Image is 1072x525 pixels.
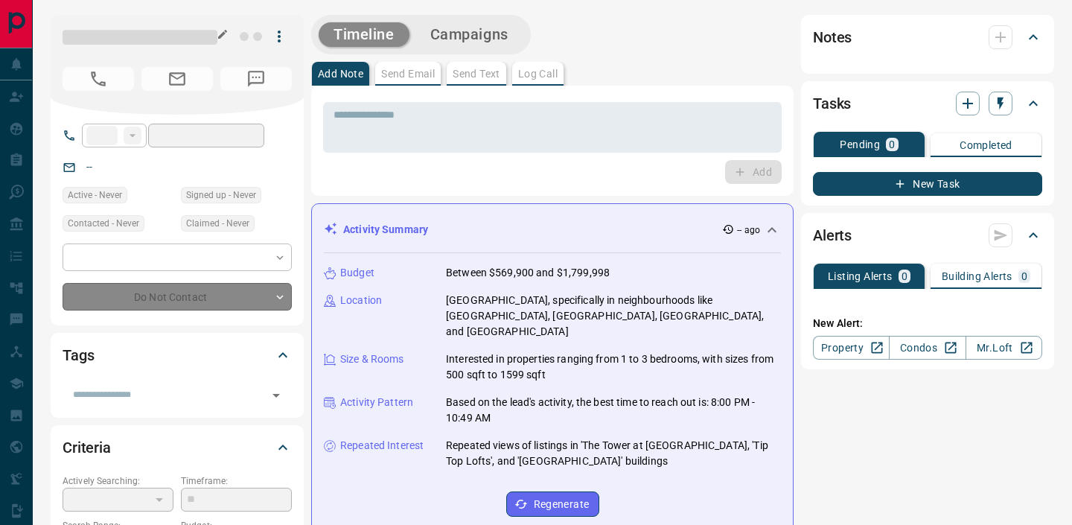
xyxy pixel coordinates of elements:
[813,223,852,247] h2: Alerts
[446,265,610,281] p: Between $569,900 and $1,799,998
[415,22,523,47] button: Campaigns
[840,139,880,150] p: Pending
[63,474,173,488] p: Actively Searching:
[942,271,1012,281] p: Building Alerts
[340,438,424,454] p: Repeated Interest
[340,265,374,281] p: Budget
[63,337,292,373] div: Tags
[220,67,292,91] span: No Number
[966,336,1042,360] a: Mr.Loft
[63,430,292,465] div: Criteria
[266,385,287,406] button: Open
[324,216,781,244] div: Activity Summary-- ago
[63,283,292,311] div: Do Not Contact
[1021,271,1027,281] p: 0
[902,271,907,281] p: 0
[813,92,851,115] h2: Tasks
[737,223,760,237] p: -- ago
[813,19,1042,55] div: Notes
[63,67,134,91] span: No Number
[813,25,852,49] h2: Notes
[889,336,966,360] a: Condos
[181,474,292,488] p: Timeframe:
[63,436,111,459] h2: Criteria
[813,336,890,360] a: Property
[319,22,409,47] button: Timeline
[960,140,1012,150] p: Completed
[340,293,382,308] p: Location
[343,222,428,238] p: Activity Summary
[506,491,599,517] button: Regenerate
[813,217,1042,253] div: Alerts
[446,293,781,340] p: [GEOGRAPHIC_DATA], specifically in neighbourhoods like [GEOGRAPHIC_DATA], [GEOGRAPHIC_DATA], [GEO...
[86,161,92,173] a: --
[141,67,213,91] span: No Email
[318,69,363,79] p: Add Note
[813,316,1042,331] p: New Alert:
[340,395,413,410] p: Activity Pattern
[68,188,122,203] span: Active - Never
[446,395,781,426] p: Based on the lead's activity, the best time to reach out is: 8:00 PM - 10:49 AM
[828,271,893,281] p: Listing Alerts
[813,172,1042,196] button: New Task
[340,351,404,367] p: Size & Rooms
[446,351,781,383] p: Interested in properties ranging from 1 to 3 bedrooms, with sizes from 500 sqft to 1599 sqft
[446,438,781,469] p: Repeated views of listings in 'The Tower at [GEOGRAPHIC_DATA], 'Tip Top Lofts', and '[GEOGRAPHIC_...
[813,86,1042,121] div: Tasks
[186,216,249,231] span: Claimed - Never
[63,343,94,367] h2: Tags
[68,216,139,231] span: Contacted - Never
[889,139,895,150] p: 0
[186,188,256,203] span: Signed up - Never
